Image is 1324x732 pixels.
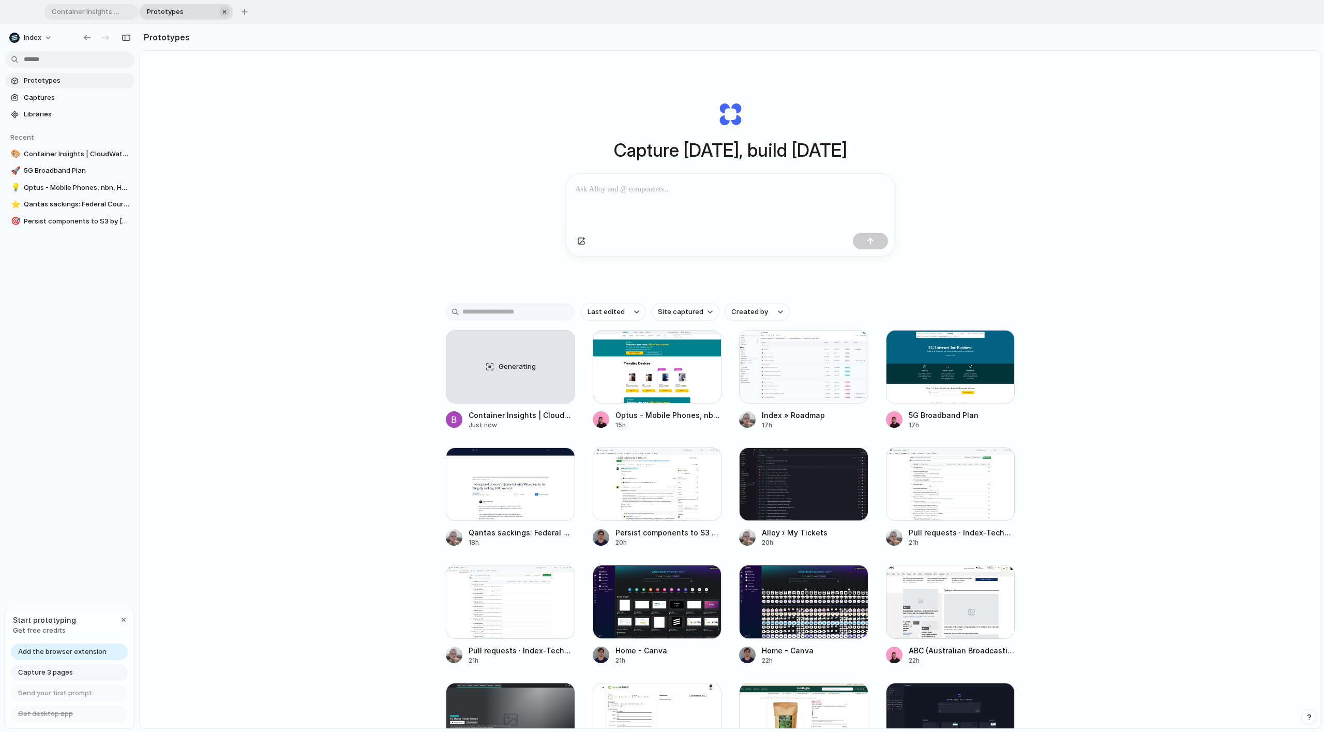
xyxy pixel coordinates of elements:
[10,133,34,141] span: Recent
[24,33,41,43] span: Index
[909,656,1015,665] div: 22h
[446,330,575,430] a: GeneratingContainer Insights | CloudWatch | us-west-2Just now
[499,362,536,372] span: Generating
[762,410,825,421] div: Index » Roadmap
[762,527,827,538] div: Alloy › My Tickets
[5,214,134,229] a: 🎯Persist components to S3 by [PERSON_NAME] Request #2971 · Index-Technologies/index
[9,166,20,176] button: 🚀
[9,149,20,159] button: 🎨
[48,7,121,17] span: Container Insights | CloudWatch | us-west-2
[762,656,814,665] div: 22h
[658,307,703,317] span: Site captured
[140,31,190,43] h2: Prototypes
[615,656,667,665] div: 21h
[739,565,868,665] a: Home - CanvaHome - Canva22h
[909,645,1015,656] div: ABC (Australian Broadcasting Corporation)
[469,421,575,430] div: Just now
[469,656,575,665] div: 21h
[615,410,722,421] div: Optus - Mobile Phones, nbn, Home Internet, Entertainment and Sport
[9,183,20,193] button: 💡
[5,73,134,88] a: Prototypes
[886,330,1015,430] a: 5G Broadband Plan5G Broadband Plan17h
[615,527,722,538] div: Persist components to S3 by [PERSON_NAME] Request #2971 · Index-Technologies/index
[614,137,847,164] h1: Capture [DATE], build [DATE]
[886,447,1015,547] a: Pull requests · Index-Technologies/indexPull requests · Index-Technologies/index21h
[652,303,719,321] button: Site captured
[739,330,868,430] a: Index » RoadmapIndex » Roadmap17h
[11,215,18,227] div: 🎯
[469,645,575,656] div: Pull requests · Index-Technologies/index
[593,565,722,665] a: Home - CanvaHome - Canva21h
[13,615,76,625] span: Start prototyping
[9,216,20,227] button: 🎯
[5,107,134,122] a: Libraries
[909,527,1015,538] div: Pull requests · Index-Technologies/index
[593,447,722,547] a: Persist components to S3 by iaculch · Pull Request #2971 · Index-Technologies/indexPersist compon...
[5,197,134,212] a: ⭐Qantas sackings: Federal Court hits airline with $90m penalty for 1800 illegal sackings in [DATE]
[24,216,130,227] span: Persist components to S3 by [PERSON_NAME] Request #2971 · Index-Technologies/index
[909,410,979,421] div: 5G Broadband Plan
[886,565,1015,665] a: ABC (Australian Broadcasting Corporation)ABC (Australian Broadcasting Corporation)22h
[5,163,134,178] a: 🚀5G Broadband Plan
[725,303,789,321] button: Created by
[11,165,18,177] div: 🚀
[5,180,134,196] a: 💡Optus - Mobile Phones, nbn, Home Internet, Entertainment and Sport
[24,109,130,119] span: Libraries
[18,688,92,698] span: Send your first prompt
[143,7,216,17] span: Prototypes
[762,421,825,430] div: 17h
[140,4,233,20] div: Prototypes
[11,644,128,660] a: Add the browser extension
[615,538,722,547] div: 20h
[9,199,20,210] button: ⭐
[24,199,130,210] span: Qantas sackings: Federal Court hits airline with $90m penalty for 1800 illegal sackings in [DATE]
[44,4,138,20] div: Container Insights | CloudWatch | us-west-2
[581,303,645,321] button: Last edited
[11,199,18,211] div: ⭐
[18,647,107,657] span: Add the browser extension
[24,149,130,159] span: Container Insights | CloudWatch | us-west-2
[909,538,1015,547] div: 21h
[18,667,73,678] span: Capture 3 pages
[5,90,134,106] a: Captures
[593,330,722,430] a: Optus - Mobile Phones, nbn, Home Internet, Entertainment and SportOptus - Mobile Phones, nbn, Hom...
[5,146,134,162] a: 🎨Container Insights | CloudWatch | us-west-2
[731,307,768,317] span: Created by
[24,166,130,176] span: 5G Broadband Plan
[469,410,575,421] div: Container Insights | CloudWatch | us-west-2
[469,527,575,538] div: Qantas sackings: Federal Court hits airline with $90m penalty for 1800 illegal sackings in [DATE]
[13,625,76,636] span: Get free credits
[739,447,868,547] a: Alloy › My TicketsAlloy › My Tickets20h
[615,645,667,656] div: Home - Canva
[615,421,722,430] div: 15h
[11,148,18,160] div: 🎨
[24,93,130,103] span: Captures
[909,421,979,430] div: 17h
[5,29,57,46] button: Index
[446,447,575,547] a: Qantas sackings: Federal Court hits airline with $90m penalty for 1800 illegal sackings in 2020Qa...
[24,183,130,193] span: Optus - Mobile Phones, nbn, Home Internet, Entertainment and Sport
[18,709,73,719] span: Get desktop app
[446,565,575,665] a: Pull requests · Index-Technologies/indexPull requests · Index-Technologies/index21h
[762,645,814,656] div: Home - Canva
[11,182,18,193] div: 💡
[469,538,575,547] div: 18h
[588,307,625,317] span: Last edited
[24,76,130,86] span: Prototypes
[762,538,827,547] div: 20h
